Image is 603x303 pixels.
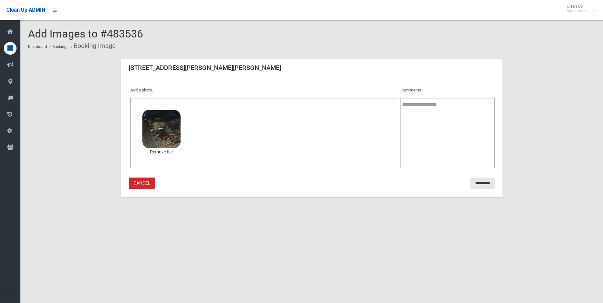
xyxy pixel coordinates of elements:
span: Add Images to #483536 [28,27,143,40]
small: Super Admin [567,9,589,13]
li: Booking Image [69,40,116,52]
a: Bookings [52,44,68,49]
th: Add a photo. [129,85,400,96]
a: Dashboard [28,44,47,49]
a: Cancel [129,178,155,189]
h3: [STREET_ADDRESS][PERSON_NAME][PERSON_NAME] [129,64,281,71]
a: Remove file [142,148,181,156]
span: Clean Up ADMIN [6,7,45,13]
th: Comments [400,85,495,96]
span: Clean Up [564,4,595,13]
